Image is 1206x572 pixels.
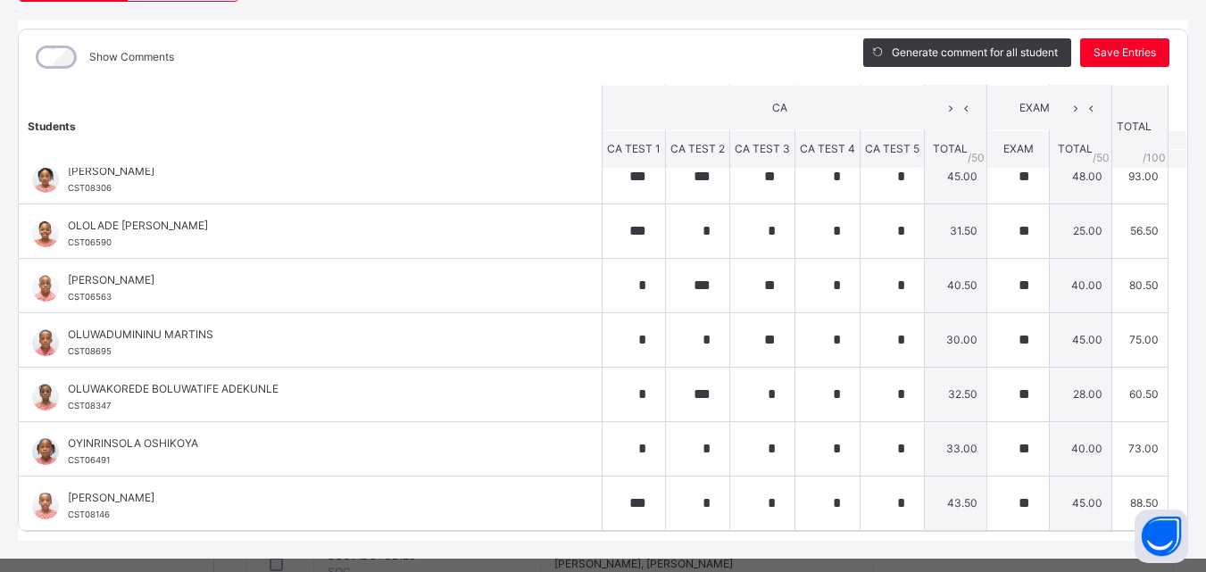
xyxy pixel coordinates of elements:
[1112,312,1169,367] td: 75.00
[1050,203,1112,258] td: 25.00
[1112,421,1169,476] td: 73.00
[1112,203,1169,258] td: 56.50
[925,421,987,476] td: 33.00
[1112,149,1169,203] td: 93.00
[607,142,661,155] span: CA TEST 1
[68,272,561,288] span: [PERSON_NAME]
[68,237,112,247] span: CST06590
[1050,312,1112,367] td: 45.00
[32,275,59,302] img: CST06563.png
[32,166,59,193] img: CST08306.png
[68,183,112,193] span: CST08306
[68,381,561,397] span: OLUWAKOREDE BOLUWATIFE ADEKUNLE
[68,510,110,519] span: CST08146
[32,220,59,247] img: CST06590.png
[933,142,968,155] span: TOTAL
[892,45,1058,61] span: Generate comment for all student
[1093,149,1110,165] span: / 50
[32,329,59,356] img: CST08695.png
[68,401,111,410] span: CST08347
[68,455,110,465] span: CST06491
[68,435,561,452] span: OYINRINSOLA OSHIKOYA
[925,367,987,421] td: 32.50
[1094,45,1156,61] span: Save Entries
[1001,100,1068,116] span: EXAM
[865,142,919,155] span: CA TEST 5
[968,149,985,165] span: / 50
[1058,142,1093,155] span: TOTAL
[68,218,561,234] span: OLOLADE [PERSON_NAME]
[1112,258,1169,312] td: 80.50
[925,312,987,367] td: 30.00
[1003,142,1034,155] span: EXAM
[32,384,59,410] img: CST08347.png
[616,100,943,116] span: CA
[68,346,112,356] span: CST08695
[1050,476,1112,530] td: 45.00
[925,149,987,203] td: 45.00
[1050,258,1112,312] td: 40.00
[1050,421,1112,476] td: 40.00
[925,476,987,530] td: 43.50
[1112,476,1169,530] td: 88.50
[1112,367,1169,421] td: 60.50
[800,142,855,155] span: CA TEST 4
[68,327,561,343] span: OLUWADUMININU MARTINS
[32,493,59,519] img: CST08146.png
[925,203,987,258] td: 31.50
[1143,149,1166,165] span: /100
[32,438,59,465] img: CST06491.png
[925,258,987,312] td: 40.50
[28,119,76,132] span: Students
[68,163,561,179] span: [PERSON_NAME]
[1135,510,1188,563] button: Open asap
[1112,85,1169,168] th: TOTAL
[735,142,790,155] span: CA TEST 3
[89,49,174,65] label: Show Comments
[68,292,112,302] span: CST06563
[670,142,725,155] span: CA TEST 2
[68,490,561,506] span: [PERSON_NAME]
[1050,149,1112,203] td: 48.00
[1050,367,1112,421] td: 28.00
